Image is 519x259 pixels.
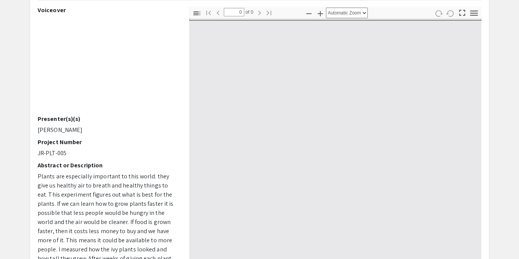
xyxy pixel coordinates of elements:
h2: Voiceover [38,6,178,14]
p: [PERSON_NAME] [38,126,178,135]
button: Toggle Sidebar [190,8,203,19]
span: of 0 [244,8,253,16]
button: Next Page [253,7,266,18]
button: Switch to Presentation Mode [456,6,469,17]
button: Zoom In [314,8,327,19]
button: Go to Last Page [263,7,275,18]
h2: Presenter(s)(s) [38,115,178,122]
button: Go to First Page [202,7,215,18]
button: Tools [468,8,481,19]
select: Zoom [326,8,368,18]
h2: Project Number [38,138,178,146]
h2: Abstract or Description [38,162,178,169]
input: Page [224,8,244,16]
button: Rotate Counterclockwise [444,8,457,19]
iframe: A_Pellet_What_liquid_Grows_Plant [38,17,178,115]
p: JR-PLT-005 [38,149,178,158]
button: Rotate Clockwise [432,8,445,19]
button: Previous Page [212,7,225,18]
button: Zoom Out [302,8,315,19]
